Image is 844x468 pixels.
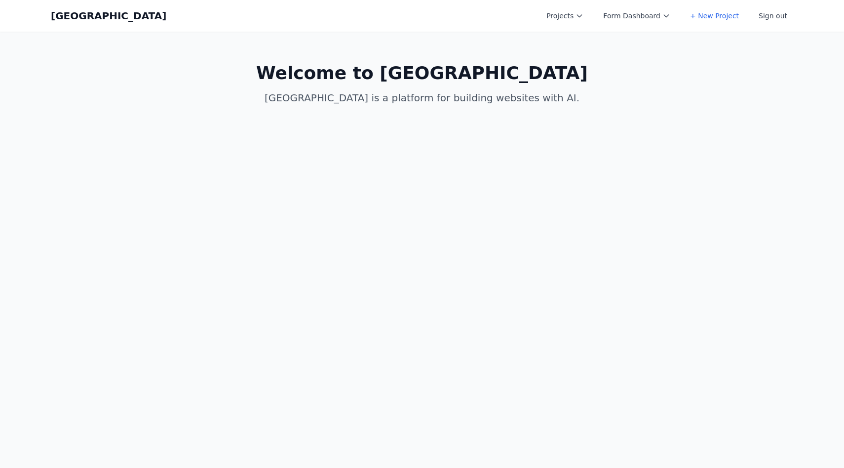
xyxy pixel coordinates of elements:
[232,63,612,83] h1: Welcome to [GEOGRAPHIC_DATA]
[597,7,676,25] button: Form Dashboard
[753,7,793,25] button: Sign out
[232,91,612,105] p: [GEOGRAPHIC_DATA] is a platform for building websites with AI.
[540,7,589,25] button: Projects
[51,9,166,23] a: [GEOGRAPHIC_DATA]
[684,7,745,25] a: + New Project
